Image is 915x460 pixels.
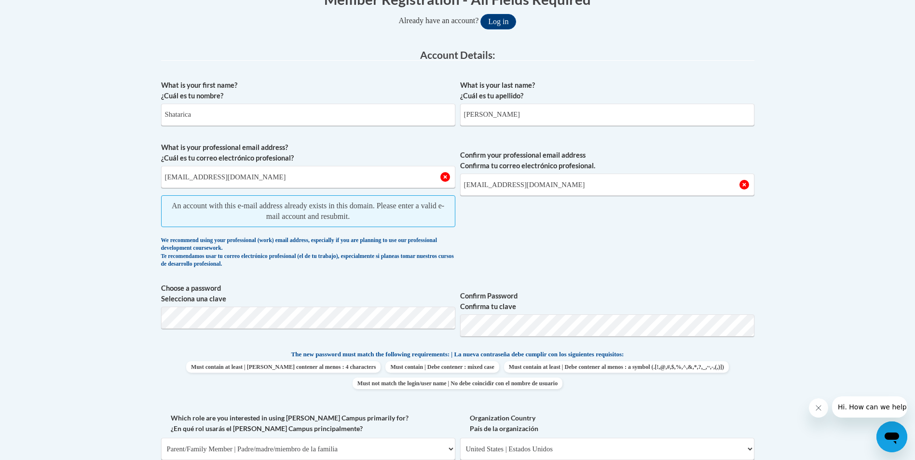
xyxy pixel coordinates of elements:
[460,174,754,196] input: Required
[161,413,455,434] label: Which role are you interested in using [PERSON_NAME] Campus primarily for? ¿En qué rol usarás el ...
[161,80,455,101] label: What is your first name? ¿Cuál es tu nombre?
[832,396,907,418] iframe: Message from company
[809,398,828,418] iframe: Close message
[291,350,624,359] span: The new password must match the following requirements: | La nueva contraseña debe cumplir con lo...
[460,291,754,312] label: Confirm Password Confirma tu clave
[161,283,455,304] label: Choose a password Selecciona una clave
[460,80,754,101] label: What is your last name? ¿Cuál es tu apellido?
[353,378,562,389] span: Must not match the login/user name | No debe coincidir con el nombre de usuario
[161,104,455,126] input: Metadata input
[460,150,754,171] label: Confirm your professional email address Confirma tu correo electrónico profesional.
[161,195,455,227] span: An account with this e-mail address already exists in this domain. Please enter a valid e-mail ac...
[161,142,455,163] label: What is your professional email address? ¿Cuál es tu correo electrónico profesional?
[385,361,499,373] span: Must contain | Debe contener : mixed case
[460,104,754,126] input: Metadata input
[480,14,516,29] button: Log in
[186,361,381,373] span: Must contain at least | [PERSON_NAME] contener al menos : 4 characters
[161,237,455,269] div: We recommend using your professional (work) email address, especially if you are planning to use ...
[6,7,78,14] span: Hi. How can we help?
[420,49,495,61] span: Account Details:
[460,413,754,434] label: Organization Country País de la organización
[504,361,729,373] span: Must contain at least | Debe contener al menos : a symbol (.[!,@,#,$,%,^,&,*,?,_,~,-,(,)])
[399,16,479,25] span: Already have an account?
[876,421,907,452] iframe: Button to launch messaging window
[161,166,455,188] input: Metadata input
